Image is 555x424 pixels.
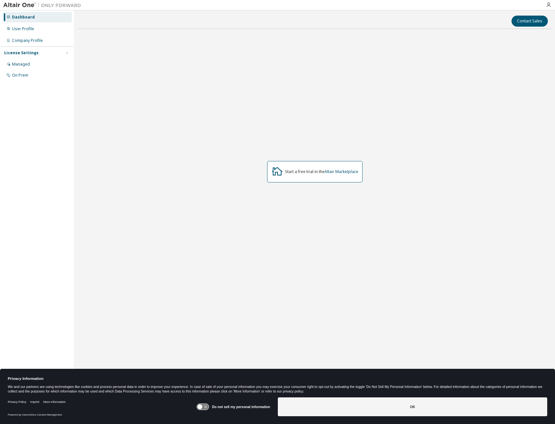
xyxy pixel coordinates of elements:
[12,26,34,31] div: User Profile
[12,15,35,20] div: Dashboard
[285,169,358,174] div: Start a free trial in the
[3,2,84,8] img: Altair One
[512,16,548,27] button: Contact Sales
[12,38,43,43] div: Company Profile
[325,169,358,174] a: Altair Marketplace
[4,50,39,56] div: License Settings
[12,73,28,78] div: On Prem
[12,62,30,67] div: Managed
